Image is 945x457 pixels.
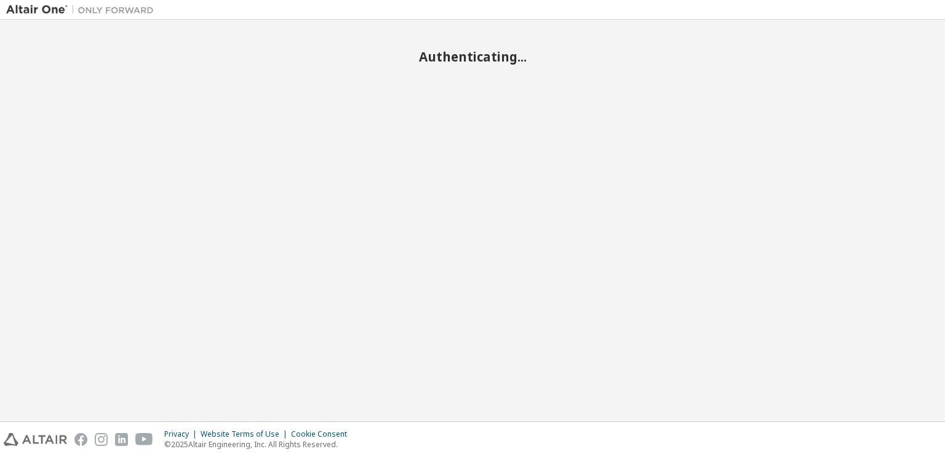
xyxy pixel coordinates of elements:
[164,429,201,439] div: Privacy
[74,433,87,446] img: facebook.svg
[95,433,108,446] img: instagram.svg
[135,433,153,446] img: youtube.svg
[115,433,128,446] img: linkedin.svg
[291,429,354,439] div: Cookie Consent
[164,439,354,450] p: © 2025 Altair Engineering, Inc. All Rights Reserved.
[4,433,67,446] img: altair_logo.svg
[201,429,291,439] div: Website Terms of Use
[6,4,160,16] img: Altair One
[6,49,939,65] h2: Authenticating...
